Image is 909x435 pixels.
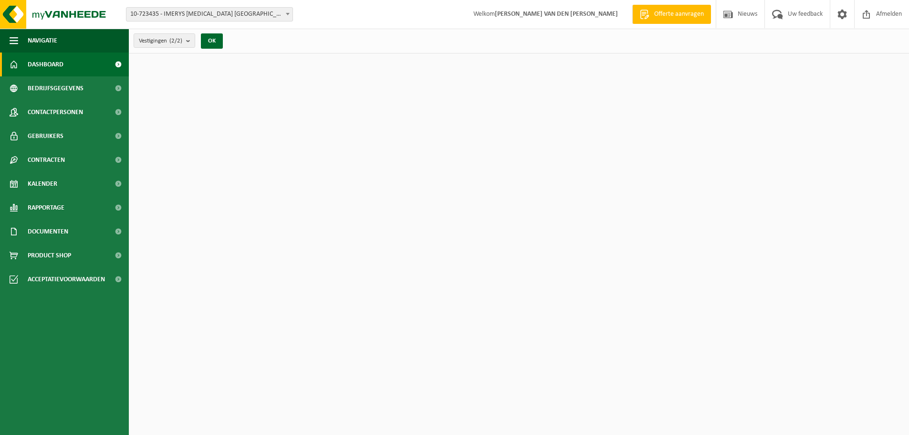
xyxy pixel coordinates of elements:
span: Product Shop [28,244,71,267]
span: Rapportage [28,196,64,220]
span: Contactpersonen [28,100,83,124]
span: Gebruikers [28,124,63,148]
span: Vestigingen [139,34,182,48]
span: 10-723435 - IMERYS TALC BELGIUM - GENT [126,8,293,21]
count: (2/2) [169,38,182,44]
span: Offerte aanvragen [652,10,706,19]
strong: [PERSON_NAME] VAN DEN [PERSON_NAME] [495,11,618,18]
a: Offerte aanvragen [632,5,711,24]
span: Contracten [28,148,65,172]
span: Documenten [28,220,68,244]
span: Navigatie [28,29,57,53]
button: OK [201,33,223,49]
span: Kalender [28,172,57,196]
span: Bedrijfsgegevens [28,76,84,100]
span: Acceptatievoorwaarden [28,267,105,291]
button: Vestigingen(2/2) [134,33,195,48]
span: Dashboard [28,53,63,76]
span: 10-723435 - IMERYS TALC BELGIUM - GENT [126,7,293,21]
